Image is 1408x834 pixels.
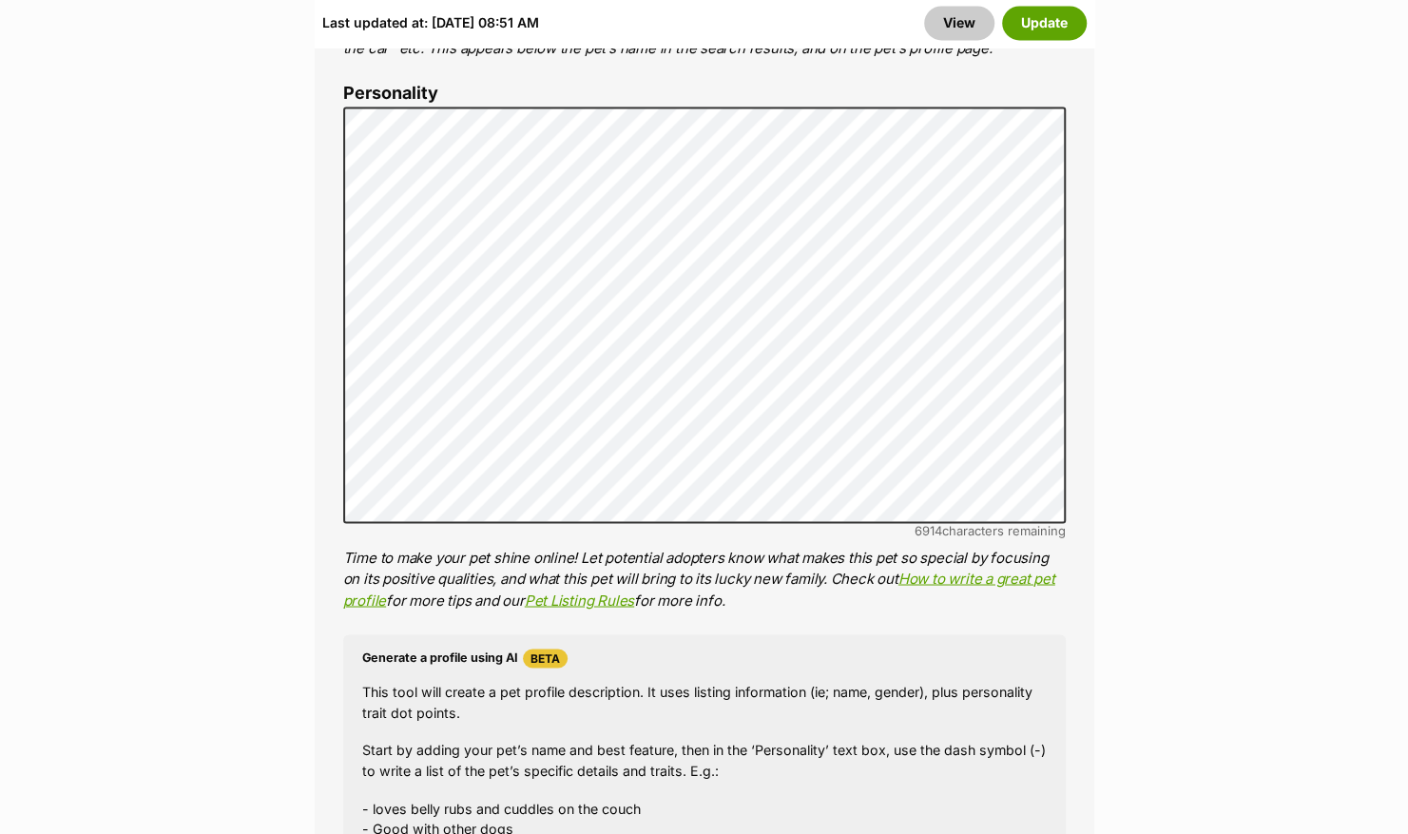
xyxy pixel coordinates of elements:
span: Beta [523,649,568,668]
button: Update [1002,7,1087,41]
a: How to write a great pet profile [343,569,1055,609]
a: Pet Listing Rules [525,591,634,609]
div: Last updated at: [DATE] 08:51 AM [322,7,539,41]
a: View [924,7,994,41]
p: Time to make your pet shine online! Let potential adopters know what makes this pet so special by... [343,547,1066,611]
p: Start by adding your pet’s name and best feature, then in the ‘Personality’ text box, use the das... [362,739,1047,780]
div: characters remaining [343,523,1066,537]
p: This tool will create a pet profile description. It uses listing information (ie; name, gender), ... [362,681,1047,722]
span: 6914 [915,522,942,537]
h4: Generate a profile using AI [362,649,1047,668]
label: Personality [343,84,1066,104]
